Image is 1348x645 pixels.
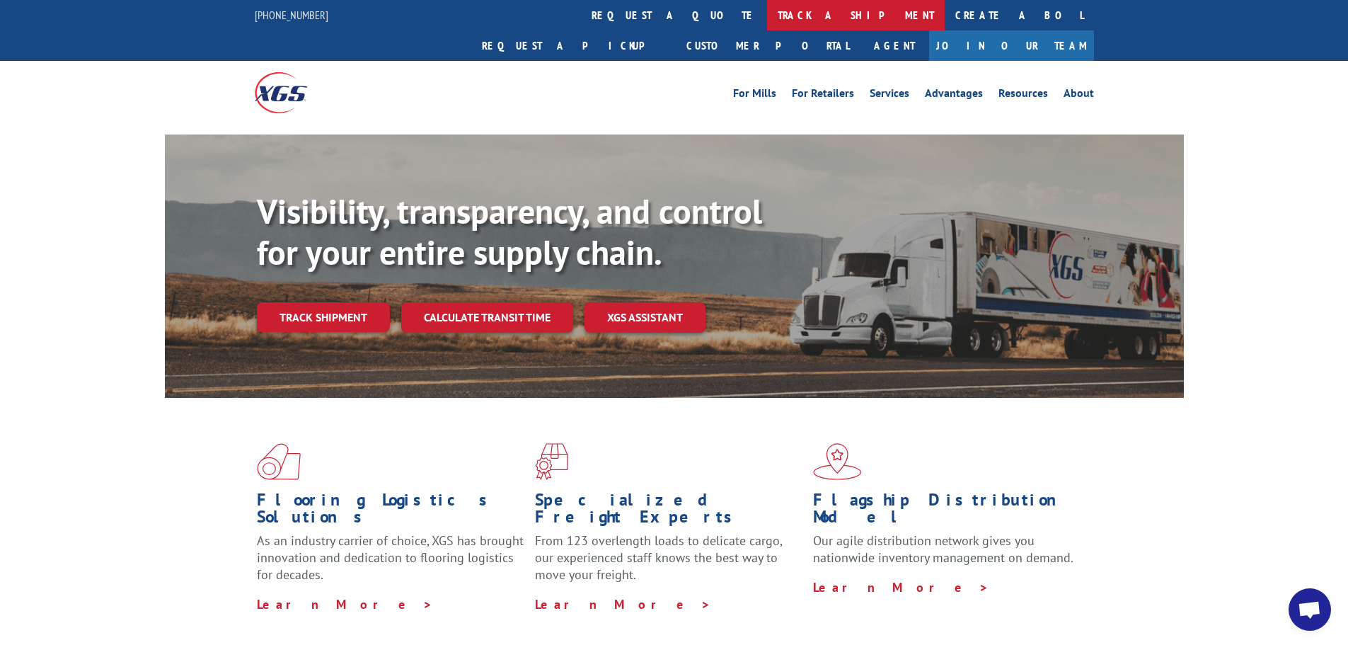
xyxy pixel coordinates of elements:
a: For Retailers [792,88,854,103]
img: xgs-icon-flagship-distribution-model-red [813,443,862,480]
span: As an industry carrier of choice, XGS has brought innovation and dedication to flooring logistics... [257,532,524,583]
a: Open chat [1289,588,1331,631]
b: Visibility, transparency, and control for your entire supply chain. [257,189,762,274]
p: From 123 overlength loads to delicate cargo, our experienced staff knows the best way to move you... [535,532,802,595]
h1: Flooring Logistics Solutions [257,491,524,532]
a: Track shipment [257,302,390,332]
a: Join Our Team [929,30,1094,61]
a: Calculate transit time [401,302,573,333]
h1: Specialized Freight Experts [535,491,802,532]
img: xgs-icon-focused-on-flooring-red [535,443,568,480]
a: Request a pickup [471,30,676,61]
a: About [1064,88,1094,103]
a: Services [870,88,909,103]
a: Resources [998,88,1048,103]
a: XGS ASSISTANT [584,302,705,333]
h1: Flagship Distribution Model [813,491,1081,532]
img: xgs-icon-total-supply-chain-intelligence-red [257,443,301,480]
span: Our agile distribution network gives you nationwide inventory management on demand. [813,532,1073,566]
a: Customer Portal [676,30,860,61]
a: Learn More > [257,596,433,612]
a: Agent [860,30,929,61]
a: Learn More > [813,579,989,595]
a: Learn More > [535,596,711,612]
a: For Mills [733,88,776,103]
a: Advantages [925,88,983,103]
a: [PHONE_NUMBER] [255,8,328,22]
